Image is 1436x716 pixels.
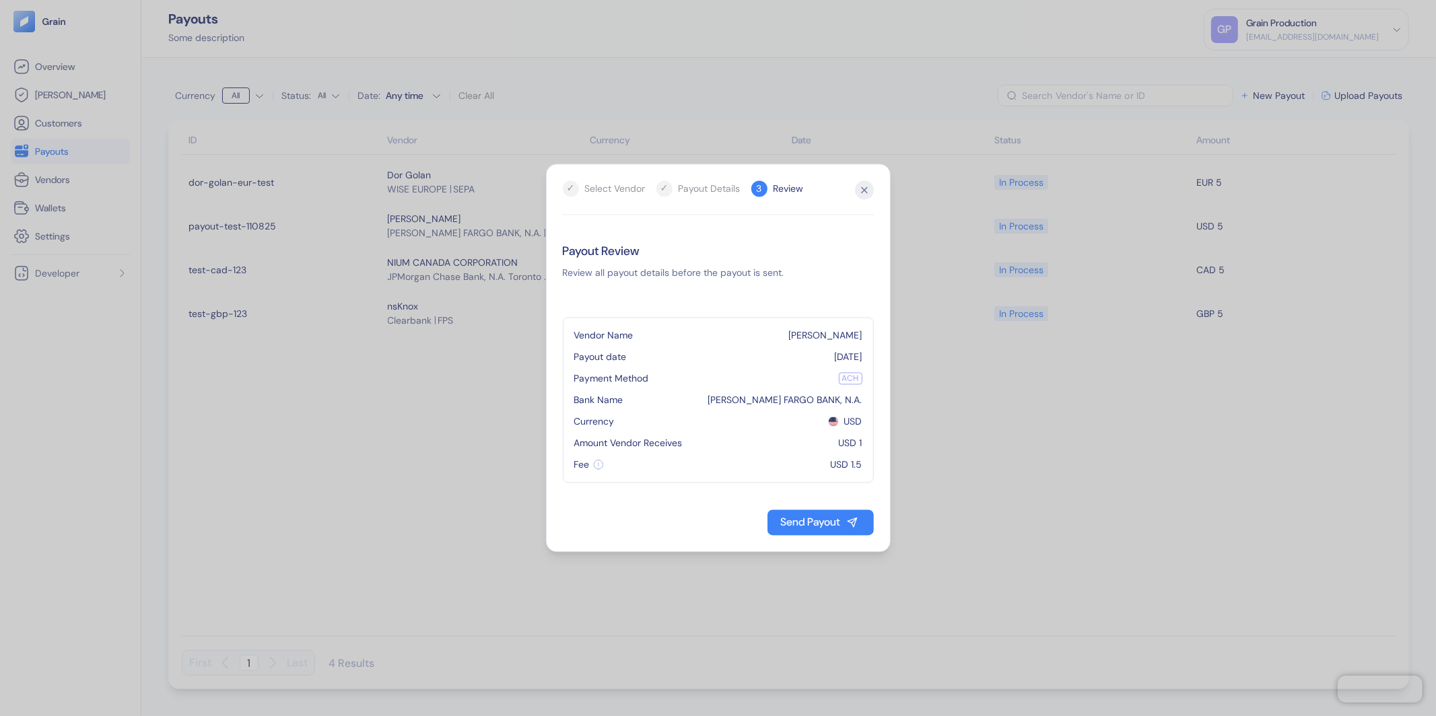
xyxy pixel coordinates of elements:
div: Select Vendor [585,182,646,196]
div: Payout Details [679,182,741,196]
span: [DATE] [835,351,862,363]
div: ✓ [656,181,673,197]
span: USD 1 [839,437,862,450]
span: Fee [574,458,590,472]
button: Send Payout [767,510,874,536]
span: Payment Method [574,372,649,386]
div: ✓ [563,181,579,197]
div: Review [774,182,804,196]
span: Payout date [574,351,627,364]
span: [PERSON_NAME] [789,330,862,342]
span: [PERSON_NAME] FARGO BANK, N.A. [708,394,862,406]
div: ACH [839,373,862,385]
span: Bank Name [574,394,623,407]
span: Amount Vendor Receives [574,437,683,450]
div: 3 [751,181,767,197]
span: Payout Review [563,242,640,261]
div: Send Payout [781,517,841,528]
span: Vendor Name [574,329,634,343]
span: USD [844,415,862,429]
span: Review all payout details before the payout is sent. [563,266,784,280]
span: USD 1.5 [831,458,862,472]
span: Currency [574,415,615,429]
